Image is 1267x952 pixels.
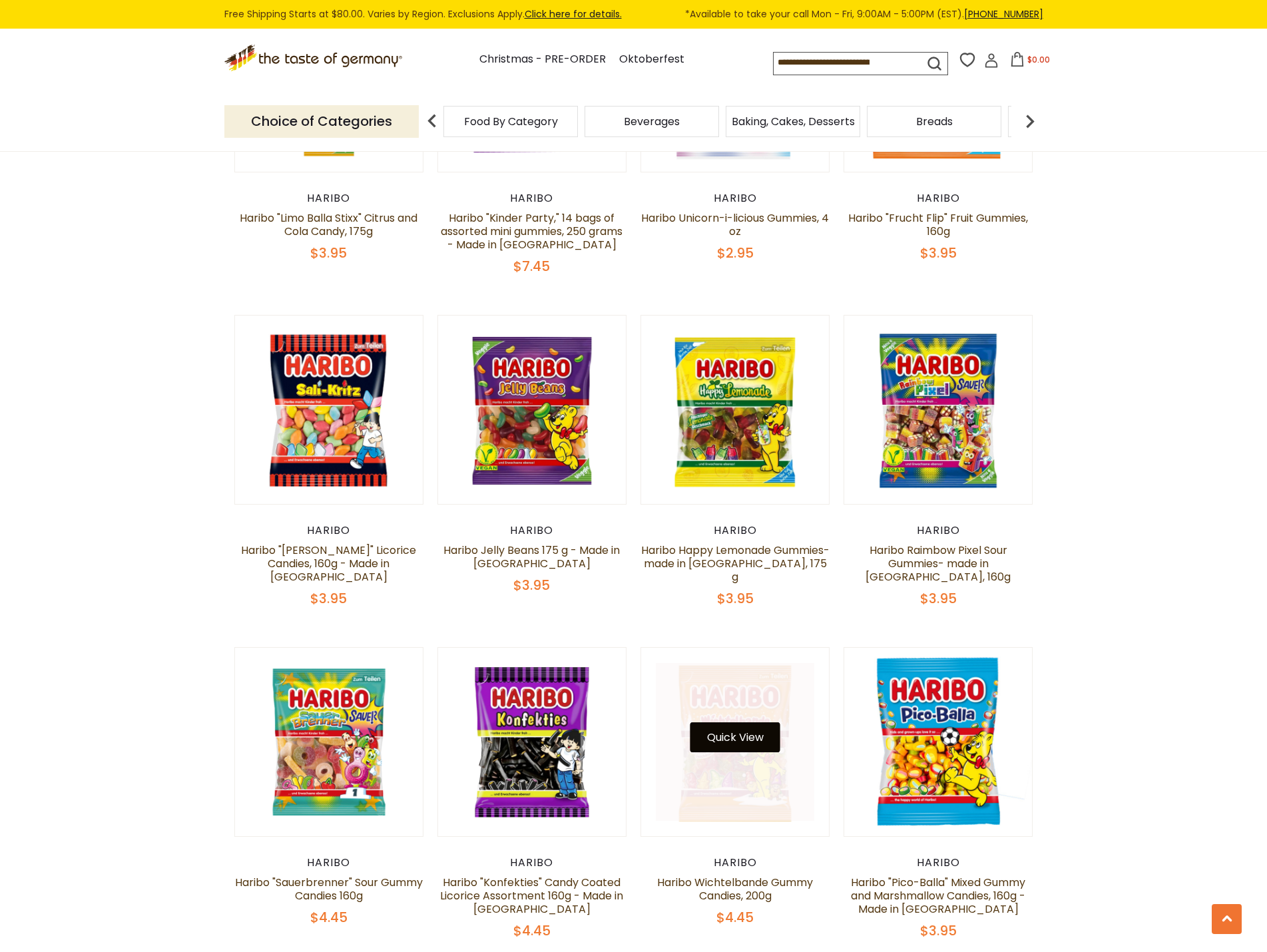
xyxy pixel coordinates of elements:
[866,543,1011,585] a: Haribo Raimbow Pixel Sour Gummies- made in [GEOGRAPHIC_DATA], 160g
[525,7,622,21] a: Click here for details.
[844,192,1033,205] div: Haribo
[235,316,423,504] img: Haribo
[844,856,1033,869] div: Haribo
[440,875,623,917] a: Haribo "Konfekties" Candy Coated Licorice Assortment 160g - Made in [GEOGRAPHIC_DATA]
[235,648,423,836] img: Haribo
[640,856,830,869] div: Haribo
[479,51,606,69] a: Christmas - PRE-ORDER
[513,921,551,940] span: $4.45
[717,244,754,262] span: $2.95
[964,7,1043,21] a: [PHONE_NUMBER]
[641,543,830,585] a: Haribo Happy Lemonade Gummies- made in [GEOGRAPHIC_DATA], 175 g
[437,524,627,537] div: Haribo
[716,908,754,927] span: $4.45
[235,875,423,903] a: Haribo "Sauerbrenner" Sour Gummy Candies 160g
[438,316,627,504] img: Haribo
[685,7,1043,22] span: *Available to take your call Mon - Fri, 9:00AM - 5:00PM (EST).
[920,921,957,940] span: $3.95
[641,316,830,504] img: Haribo
[844,316,1033,504] img: Haribo
[224,105,419,138] p: Choice of Categories
[641,648,830,836] img: Haribo
[640,192,830,205] div: Haribo
[920,244,957,262] span: $3.95
[920,589,957,608] span: $3.95
[1001,52,1058,72] button: $0.00
[310,908,348,927] span: $4.45
[640,524,830,537] div: Haribo
[310,244,347,262] span: $3.95
[443,543,620,571] a: Haribo Jelly Beans 175 g - Made in [GEOGRAPHIC_DATA]
[513,257,550,276] span: $7.45
[419,108,445,134] img: previous arrow
[437,856,627,869] div: Haribo
[1027,54,1050,65] span: $0.00
[224,7,1043,22] div: Free Shipping Starts at $80.00. Varies by Region. Exclusions Apply.
[690,722,780,752] button: Quick View
[234,192,424,205] div: Haribo
[464,117,558,126] a: Food By Category
[844,648,1033,836] img: Haribo
[438,648,627,836] img: Haribo
[234,524,424,537] div: Haribo
[1017,108,1043,134] img: next arrow
[848,210,1028,239] a: Haribo "Frucht Flip" Fruit Gummies, 160g
[513,576,550,595] span: $3.95
[241,543,416,585] a: Haribo "[PERSON_NAME]" Licorice Candies, 160g - Made in [GEOGRAPHIC_DATA]
[717,589,754,608] span: $3.95
[240,210,417,239] a: Haribo "Limo Balla Stixx" Citrus and Cola Candy, 175g
[624,117,680,126] a: Beverages
[657,875,813,903] a: Haribo Wichtelbande Gummy Candies, 200g
[732,117,855,126] a: Baking, Cakes, Desserts
[437,192,627,205] div: Haribo
[851,875,1025,917] a: Haribo "Pico-Balla" Mixed Gummy and Marshmallow Candies, 160g - Made in [GEOGRAPHIC_DATA]
[641,210,829,239] a: Haribo Unicorn-i-licious Gummies, 4 oz
[844,524,1033,537] div: Haribo
[441,210,623,252] a: Haribo "Kinder Party," 14 bags of assorted mini gummies, 250 grams - Made in [GEOGRAPHIC_DATA]
[916,117,953,126] a: Breads
[619,51,684,69] a: Oktoberfest
[310,589,347,608] span: $3.95
[234,856,424,869] div: Haribo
